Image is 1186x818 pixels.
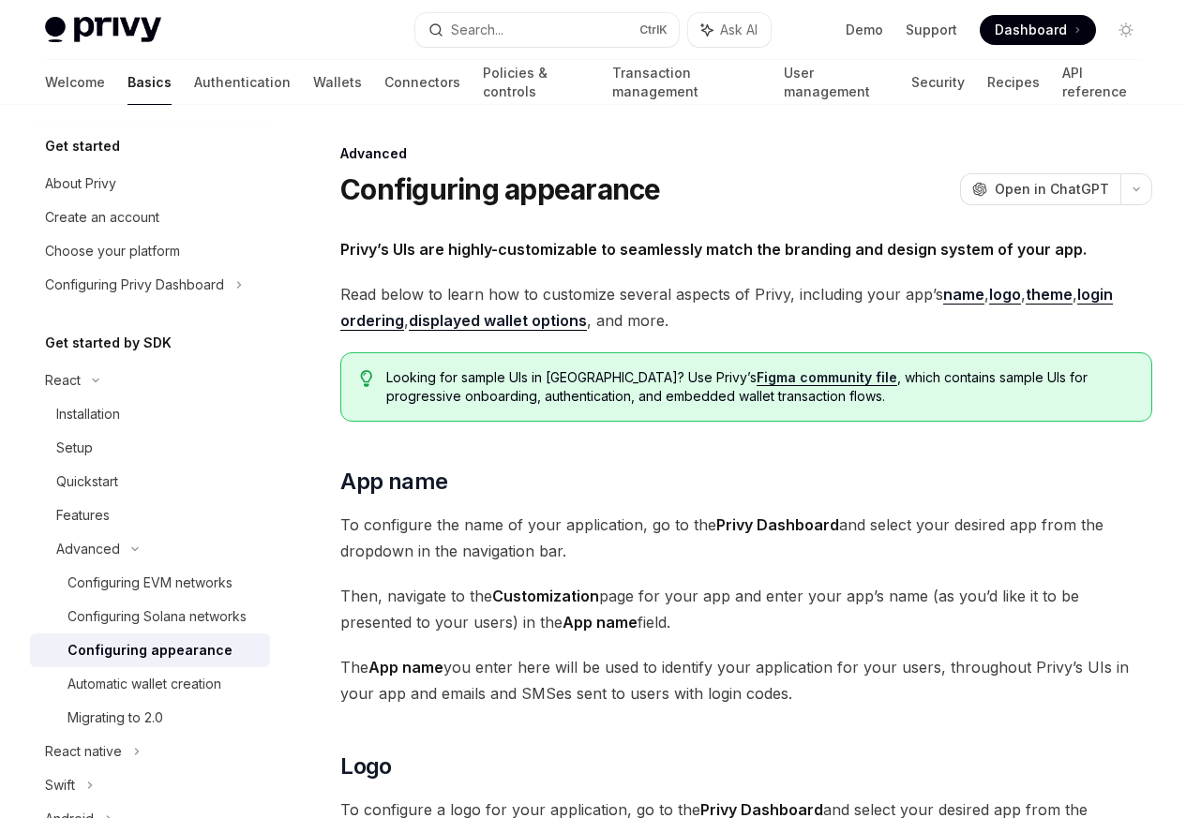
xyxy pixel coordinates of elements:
a: Create an account [30,201,270,234]
div: Features [56,504,110,527]
h1: Configuring appearance [340,172,661,206]
strong: App name [368,658,443,677]
span: Looking for sample UIs in [GEOGRAPHIC_DATA]? Use Privy’s , which contains sample UIs for progress... [386,368,1133,406]
strong: Customization [492,587,599,605]
img: light logo [45,17,161,43]
a: User management [784,60,890,105]
a: Automatic wallet creation [30,667,270,701]
span: To configure the name of your application, go to the and select your desired app from the dropdow... [340,512,1152,564]
a: Migrating to 2.0 [30,701,270,735]
div: Create an account [45,206,159,229]
button: Open in ChatGPT [960,173,1120,205]
span: Logo [340,751,392,781]
a: Basics [128,60,172,105]
a: Transaction management [612,60,760,105]
div: React native [45,740,122,763]
a: About Privy [30,167,270,201]
a: Configuring Solana networks [30,600,270,633]
div: Migrating to 2.0 [68,706,163,729]
h5: Get started [45,135,120,157]
a: Installation [30,397,270,431]
span: Open in ChatGPT [995,180,1109,199]
a: Recipes [987,60,1040,105]
button: Ask AI [688,13,771,47]
a: logo [989,285,1021,305]
span: Ask AI [720,21,758,39]
strong: Privy Dashboard [716,515,839,534]
strong: App name [563,613,638,632]
span: Then, navigate to the page for your app and enter your app’s name (as you’d like it to be present... [340,583,1152,635]
strong: Privy’s UIs are highly-customizable to seamlessly match the branding and design system of your app. [340,240,1087,259]
span: The you enter here will be used to identify your application for your users, throughout Privy’s U... [340,654,1152,706]
a: Features [30,498,270,532]
a: name [943,285,984,305]
div: Choose your platform [45,240,180,262]
a: Connectors [384,60,460,105]
div: React [45,369,81,392]
div: Configuring appearance [68,639,233,662]
span: Read below to learn how to customize several aspects of Privy, including your app’s , , , , , and... [340,281,1152,334]
a: Security [911,60,965,105]
a: theme [1026,285,1073,305]
button: Toggle dark mode [1111,15,1141,45]
div: Advanced [340,144,1152,163]
div: About Privy [45,172,116,195]
div: Swift [45,774,75,796]
div: Automatic wallet creation [68,673,221,695]
a: Quickstart [30,465,270,498]
a: Wallets [313,60,362,105]
div: Configuring Solana networks [68,605,247,628]
div: Advanced [56,538,120,560]
div: Configuring EVM networks [68,572,233,594]
a: Demo [846,21,883,39]
span: App name [340,467,447,497]
span: Ctrl K [639,22,668,37]
a: Support [906,21,957,39]
a: Policies & controls [483,60,590,105]
a: Setup [30,431,270,465]
span: Dashboard [995,21,1067,39]
div: Configuring Privy Dashboard [45,274,224,296]
a: Dashboard [980,15,1096,45]
a: Configuring appearance [30,633,270,667]
a: Figma community file [757,369,897,386]
button: Search...CtrlK [415,13,679,47]
a: API reference [1062,60,1141,105]
a: Welcome [45,60,105,105]
a: displayed wallet options [409,311,587,331]
a: Choose your platform [30,234,270,268]
div: Setup [56,437,93,459]
svg: Tip [360,370,373,387]
a: Configuring EVM networks [30,566,270,600]
div: Installation [56,403,120,425]
div: Quickstart [56,470,118,493]
div: Search... [451,19,503,41]
h5: Get started by SDK [45,332,172,354]
a: Authentication [194,60,291,105]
